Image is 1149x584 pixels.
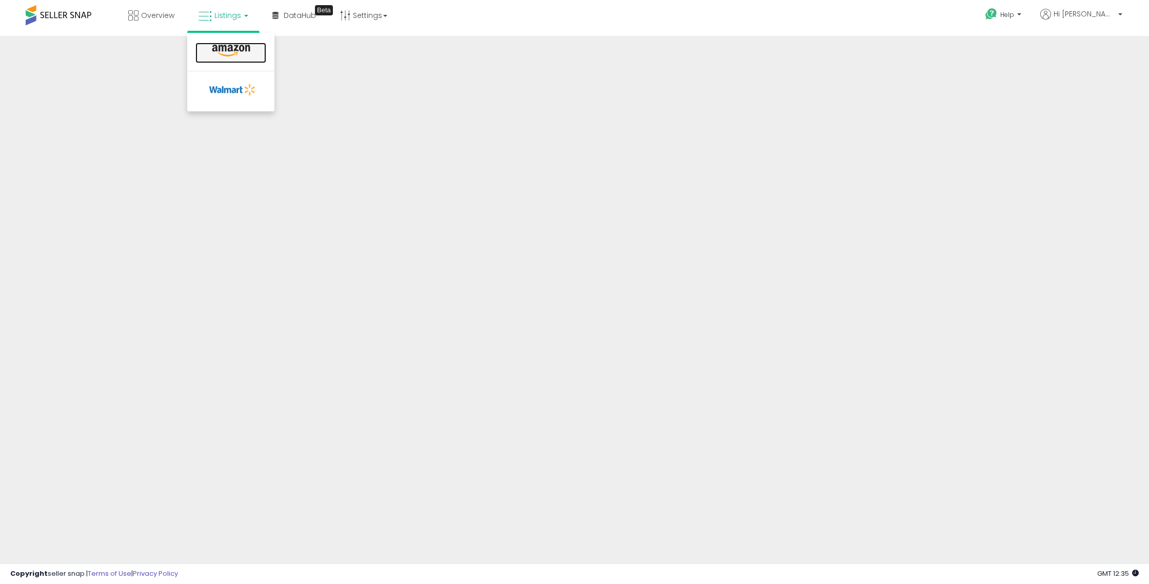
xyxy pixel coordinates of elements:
span: Overview [141,10,174,21]
a: Hi [PERSON_NAME] [1040,9,1122,32]
span: Help [1000,10,1014,19]
div: seller snap | | [10,569,178,579]
span: DataHub [284,10,316,21]
span: 2025-10-14 12:35 GMT [1097,569,1139,578]
strong: Copyright [10,569,48,578]
a: Terms of Use [88,569,131,578]
span: Hi [PERSON_NAME] [1054,9,1115,19]
div: Tooltip anchor [315,5,333,15]
i: Get Help [985,8,998,21]
a: Privacy Policy [133,569,178,578]
span: Listings [214,10,241,21]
